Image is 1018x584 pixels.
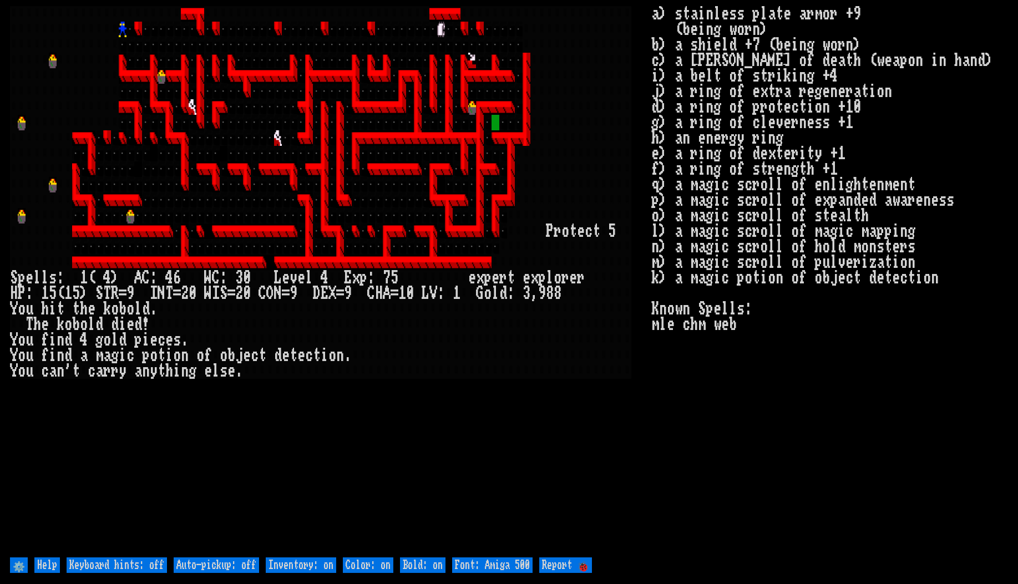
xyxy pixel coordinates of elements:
div: = [173,286,181,301]
input: Color: on [343,557,393,573]
div: e [468,270,476,286]
div: C [259,286,266,301]
div: k [103,301,111,317]
div: i [119,348,126,363]
div: u [26,332,33,348]
div: H [10,286,18,301]
div: ) [111,270,119,286]
div: e [165,332,173,348]
div: 5 [72,286,80,301]
div: i [173,363,181,379]
div: h [165,363,173,379]
div: v [290,270,297,286]
div: s [220,363,227,379]
div: e [523,270,530,286]
div: d [142,301,150,317]
div: l [41,270,49,286]
div: o [196,348,204,363]
div: 9 [538,286,546,301]
div: 1 [453,286,460,301]
div: 0 [243,286,251,301]
div: . [235,363,243,379]
div: o [18,363,26,379]
div: ' [64,363,72,379]
input: Font: Amiga 500 [452,557,533,573]
div: 4 [165,270,173,286]
div: i [142,332,150,348]
div: ! [142,317,150,332]
div: t [57,301,64,317]
div: Y [10,332,18,348]
div: T [26,317,33,332]
div: 1 [80,270,88,286]
div: e [88,301,95,317]
div: e [492,270,499,286]
div: t [313,348,321,363]
div: 5 [49,286,57,301]
div: I [212,286,220,301]
div: o [18,332,26,348]
div: b [72,317,80,332]
div: c [585,224,592,239]
div: l [134,301,142,317]
div: S [10,270,18,286]
div: l [88,317,95,332]
div: e [41,317,49,332]
div: 8 [554,286,561,301]
div: T [103,286,111,301]
div: 2 [181,286,189,301]
div: E [344,270,352,286]
div: d [274,348,282,363]
div: E [321,286,328,301]
div: = [119,286,126,301]
div: i [49,301,57,317]
div: a [134,363,142,379]
div: k [57,317,64,332]
div: i [321,348,328,363]
div: s [173,332,181,348]
div: e [577,224,585,239]
div: , [530,286,538,301]
div: j [235,348,243,363]
div: d [134,317,142,332]
div: c [126,348,134,363]
div: A [134,270,142,286]
div: A [383,286,391,301]
div: : [437,286,445,301]
div: n [57,348,64,363]
div: d [499,286,507,301]
div: l [33,270,41,286]
div: t [158,363,165,379]
div: 4 [321,270,328,286]
input: Report 🐞 [539,557,592,573]
div: t [290,348,297,363]
div: 5 [608,224,616,239]
div: o [220,348,227,363]
div: d [64,332,72,348]
div: o [80,317,88,332]
div: = [227,286,235,301]
div: h [41,301,49,317]
div: X [328,286,336,301]
div: p [538,270,546,286]
div: s [49,270,57,286]
div: l [546,270,554,286]
div: e [243,348,251,363]
div: c [88,363,95,379]
div: 9 [126,286,134,301]
div: e [204,363,212,379]
div: . [150,301,158,317]
div: a [49,363,57,379]
div: : [150,270,158,286]
div: Y [10,301,18,317]
div: n [142,363,150,379]
div: W [204,270,212,286]
div: R [111,286,119,301]
div: r [577,270,585,286]
div: : [26,286,33,301]
div: f [41,332,49,348]
div: i [49,348,57,363]
div: O [266,286,274,301]
div: 1 [64,286,72,301]
div: 5 [391,270,398,286]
